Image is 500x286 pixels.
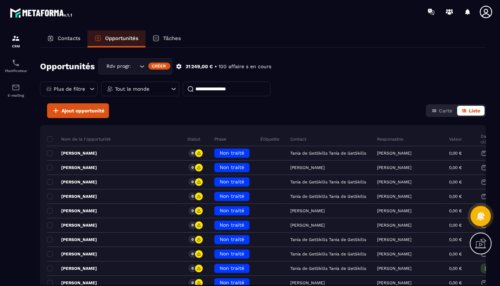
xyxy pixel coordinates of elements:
p: CRM [2,44,30,48]
p: 0 [191,252,194,256]
p: [PERSON_NAME] [377,266,411,271]
p: [PERSON_NAME] [377,280,411,285]
p: 0 [191,165,194,170]
p: 0,00 € [449,266,462,271]
p: [PERSON_NAME] [377,180,411,184]
input: Search for option [131,63,138,70]
p: [PERSON_NAME] [47,194,97,199]
p: 0 [191,280,194,285]
h2: Opportunités [40,59,95,73]
p: [PERSON_NAME] [47,208,97,214]
span: Liste [469,108,480,113]
p: 0 [191,194,194,199]
div: Search for option [98,58,172,74]
p: [PERSON_NAME] [377,252,411,256]
span: Non traité [220,208,244,213]
a: schedulerschedulerPlanificateur [2,53,30,78]
img: logo [10,6,73,19]
span: Non traité [220,265,244,271]
p: Contact [290,136,306,142]
img: formation [12,34,20,43]
img: email [12,83,20,92]
span: Non traité [220,179,244,184]
p: 0 [191,151,194,156]
p: 0,00 € [449,180,462,184]
p: [PERSON_NAME] [377,208,411,213]
p: Tâches [163,35,181,41]
p: Responsable [377,136,403,142]
p: E-mailing [2,93,30,97]
p: 0,00 € [449,237,462,242]
span: Non traité [220,150,244,156]
span: Rdv programmé [105,63,131,70]
p: [PERSON_NAME] [377,237,411,242]
p: 0 [191,223,194,228]
button: Ajout opportunité [47,103,109,118]
p: [PERSON_NAME] [377,165,411,170]
span: Non traité [220,251,244,256]
p: Statut [187,136,200,142]
p: 0,00 € [449,208,462,213]
p: Étiquette [260,136,279,142]
p: [PERSON_NAME] [47,266,97,271]
p: Phase [214,136,226,142]
button: Carte [427,106,456,116]
p: 31 249,00 € [186,63,213,70]
span: Non traité [220,164,244,170]
span: Non traité [220,222,244,228]
p: Tout le monde [115,86,149,91]
span: Ajout opportunité [61,107,104,114]
a: Contacts [40,31,87,47]
p: 0,00 € [449,165,462,170]
a: Tâches [145,31,188,47]
img: scheduler [12,59,20,67]
p: 0 [191,180,194,184]
button: Liste [457,106,485,116]
p: [PERSON_NAME] [377,151,411,156]
p: [PERSON_NAME] [47,222,97,228]
p: 100 affaire s en cours [219,63,271,70]
p: 0,00 € [449,223,462,228]
p: 0 [191,208,194,213]
span: Non traité [220,280,244,285]
span: Carte [439,108,452,113]
a: Opportunités [87,31,145,47]
p: 0,00 € [449,280,462,285]
p: [PERSON_NAME] [377,223,411,228]
a: emailemailE-mailing [2,78,30,103]
p: • [215,63,217,70]
p: [PERSON_NAME] [47,179,97,185]
p: [PERSON_NAME] [47,251,97,257]
a: formationformationCRM [2,29,30,53]
p: [PERSON_NAME] [47,280,97,286]
p: 0,00 € [449,252,462,256]
p: Opportunités [105,35,138,41]
p: 0 [191,237,194,242]
p: [PERSON_NAME] [47,150,97,156]
p: [PERSON_NAME] [47,237,97,242]
p: Nom de la l'opportunité [47,136,111,142]
p: [PERSON_NAME] [47,165,97,170]
p: Plus de filtre [54,86,85,91]
span: Non traité [220,236,244,242]
p: 0 [191,266,194,271]
span: Non traité [220,193,244,199]
div: Créer [148,63,170,70]
p: Planificateur [2,69,30,73]
p: Contacts [58,35,80,41]
p: Valeur [449,136,462,142]
p: 0,00 € [449,194,462,199]
p: 0,00 € [449,151,462,156]
p: [PERSON_NAME] [377,194,411,199]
